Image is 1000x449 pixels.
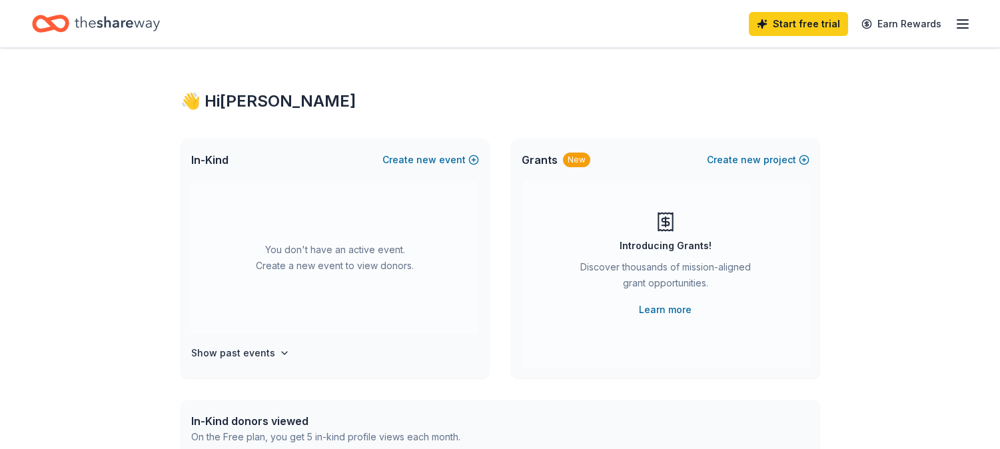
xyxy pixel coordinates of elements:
div: Discover thousands of mission-aligned grant opportunities. [575,259,756,296]
div: In-Kind donors viewed [191,413,460,429]
span: new [416,152,436,168]
div: New [563,153,590,167]
button: Show past events [191,345,290,361]
div: On the Free plan, you get 5 in-kind profile views each month. [191,429,460,445]
span: In-Kind [191,152,229,168]
a: Home [32,8,160,39]
div: 👋 Hi [PERSON_NAME] [181,91,820,112]
span: new [741,152,761,168]
a: Start free trial [749,12,848,36]
button: Createnewevent [382,152,479,168]
span: Grants [522,152,558,168]
button: Createnewproject [707,152,809,168]
div: Introducing Grants! [620,238,712,254]
h4: Show past events [191,345,275,361]
a: Learn more [639,302,692,318]
div: You don't have an active event. Create a new event to view donors. [191,181,479,334]
a: Earn Rewards [853,12,949,36]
